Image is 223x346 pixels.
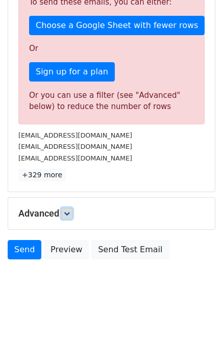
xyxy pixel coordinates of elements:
a: +329 more [18,169,66,181]
a: Sign up for a plan [29,62,115,82]
p: Or [29,43,194,54]
small: [EMAIL_ADDRESS][DOMAIN_NAME] [18,154,132,162]
a: Choose a Google Sheet with fewer rows [29,16,205,35]
div: Or you can use a filter (see "Advanced" below) to reduce the number of rows [29,90,194,113]
iframe: Chat Widget [172,297,223,346]
a: Preview [44,240,89,259]
small: [EMAIL_ADDRESS][DOMAIN_NAME] [18,143,132,150]
h5: Advanced [18,208,205,219]
a: Send [8,240,41,259]
small: [EMAIL_ADDRESS][DOMAIN_NAME] [18,131,132,139]
a: Send Test Email [91,240,169,259]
